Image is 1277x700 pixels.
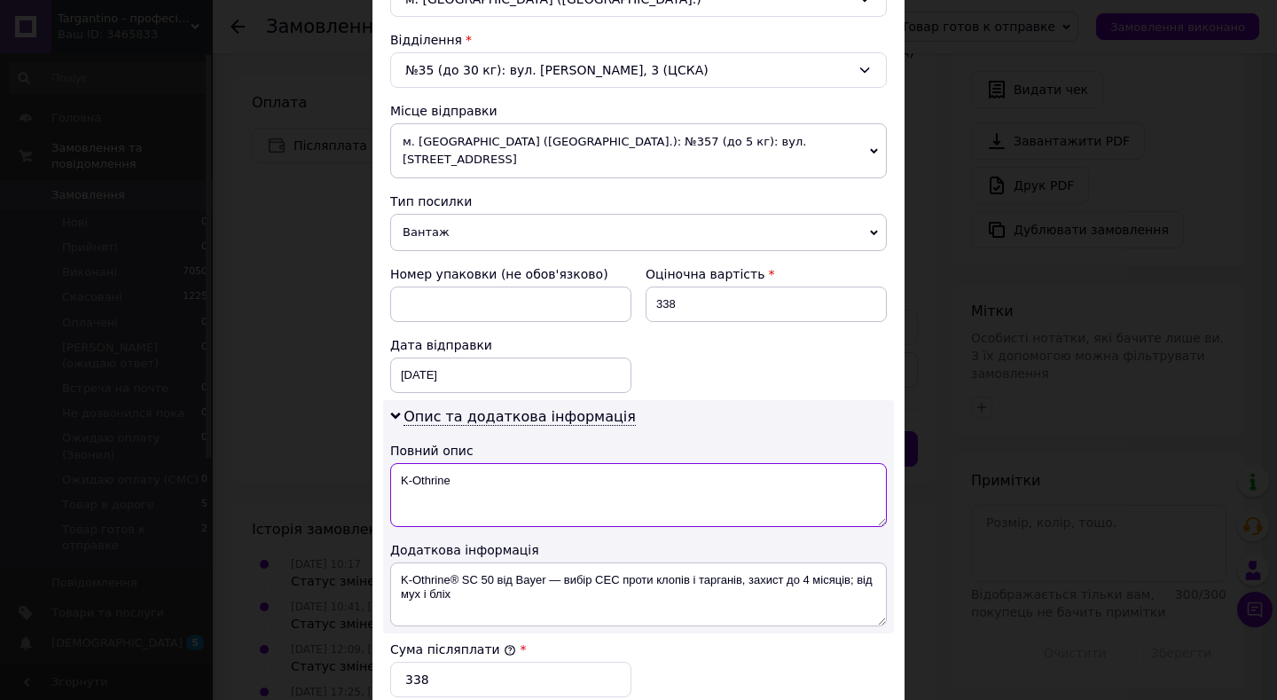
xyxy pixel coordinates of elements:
[390,562,887,626] textarea: K-Othrine® SC 50 від Bayer — вибір СЕС проти клопів і тарганів, захист до 4 місяців; від мух і бліх
[646,265,887,283] div: Оціночна вартість
[390,52,887,88] div: №35 (до 30 кг): вул. [PERSON_NAME], 3 (ЦСКА)
[403,408,636,426] span: Опис та додаткова інформація
[390,442,887,460] div: Повний опис
[390,31,887,49] div: Відділення
[390,541,887,559] div: Додаткова інформація
[390,265,631,283] div: Номер упаковки (не обов'язково)
[390,642,516,657] label: Сума післяплати
[390,214,887,251] span: Вантаж
[390,194,472,208] span: Тип посилки
[390,463,887,527] textarea: K-Othrine
[390,123,887,178] span: м. [GEOGRAPHIC_DATA] ([GEOGRAPHIC_DATA].): №357 (до 5 кг): вул. [STREET_ADDRESS]
[390,104,497,118] span: Місце відправки
[390,336,631,354] div: Дата відправки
